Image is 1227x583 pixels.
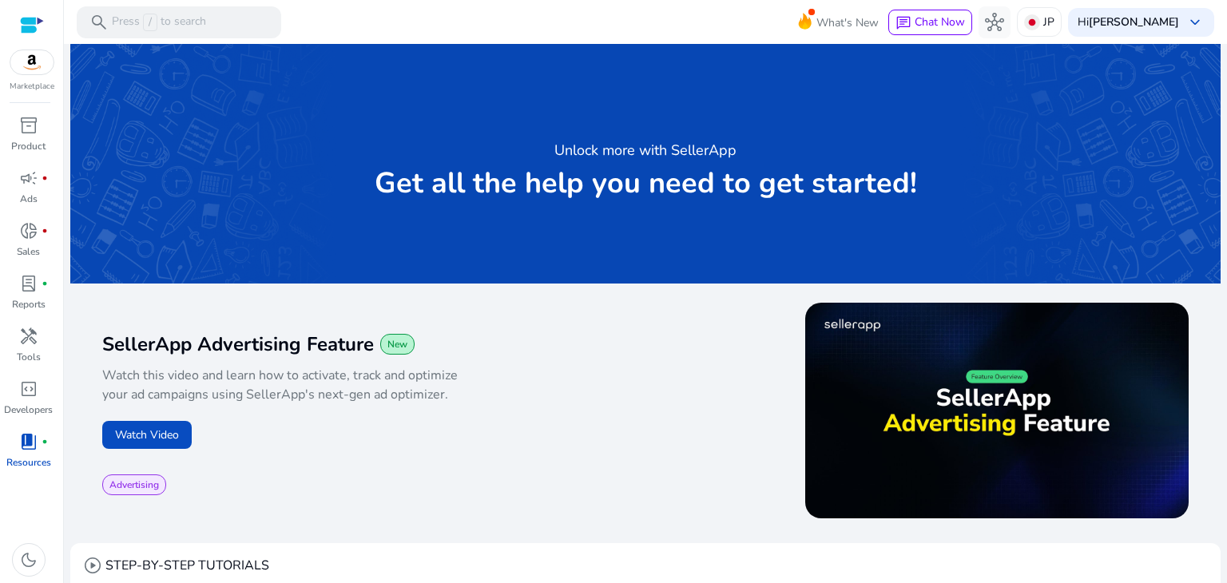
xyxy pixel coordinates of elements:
[42,175,48,181] span: fiber_manual_record
[979,6,1011,38] button: hub
[10,81,54,93] p: Marketplace
[6,455,51,470] p: Resources
[985,13,1004,32] span: hub
[89,13,109,32] span: search
[19,379,38,399] span: code_blocks
[19,221,38,240] span: donut_small
[915,14,965,30] span: Chat Now
[895,15,911,31] span: chat
[816,9,879,37] span: What's New
[1089,14,1179,30] b: [PERSON_NAME]
[19,327,38,346] span: handyman
[19,550,38,569] span: dark_mode
[19,432,38,451] span: book_4
[11,139,46,153] p: Product
[42,280,48,287] span: fiber_manual_record
[1078,17,1179,28] p: Hi
[42,228,48,234] span: fiber_manual_record
[554,139,737,161] h3: Unlock more with SellerApp
[17,244,40,259] p: Sales
[387,338,407,351] span: New
[17,350,41,364] p: Tools
[102,421,192,449] button: Watch Video
[1043,8,1054,36] p: JP
[10,50,54,74] img: amazon.svg
[109,478,159,491] span: Advertising
[19,116,38,135] span: inventory_2
[12,297,46,311] p: Reports
[1024,14,1040,30] img: jp.svg
[102,331,374,357] span: SellerApp Advertising Feature
[102,366,464,404] p: Watch this video and learn how to activate, track and optimize your ad campaigns using SellerApp'...
[20,192,38,206] p: Ads
[1185,13,1205,32] span: keyboard_arrow_down
[19,169,38,188] span: campaign
[83,556,269,575] div: STEP-BY-STEP TUTORIALS
[112,14,206,31] p: Press to search
[83,556,102,575] span: play_circle
[888,10,972,35] button: chatChat Now
[375,168,917,200] p: Get all the help you need to get started!
[4,403,53,417] p: Developers
[42,438,48,445] span: fiber_manual_record
[19,274,38,293] span: lab_profile
[143,14,157,31] span: /
[805,303,1189,518] img: maxresdefault.jpg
